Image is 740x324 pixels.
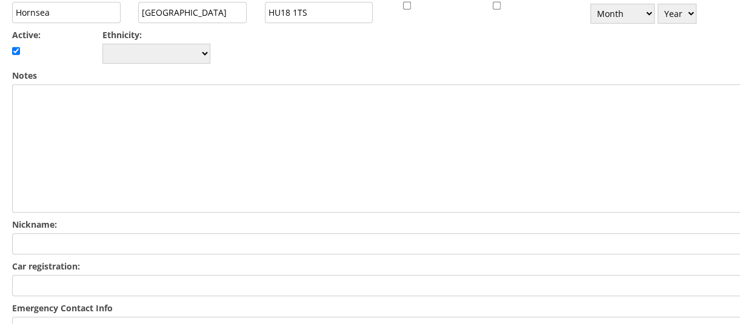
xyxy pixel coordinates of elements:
label: Active: [12,29,102,41]
label: Ethnicity: [102,29,211,41]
